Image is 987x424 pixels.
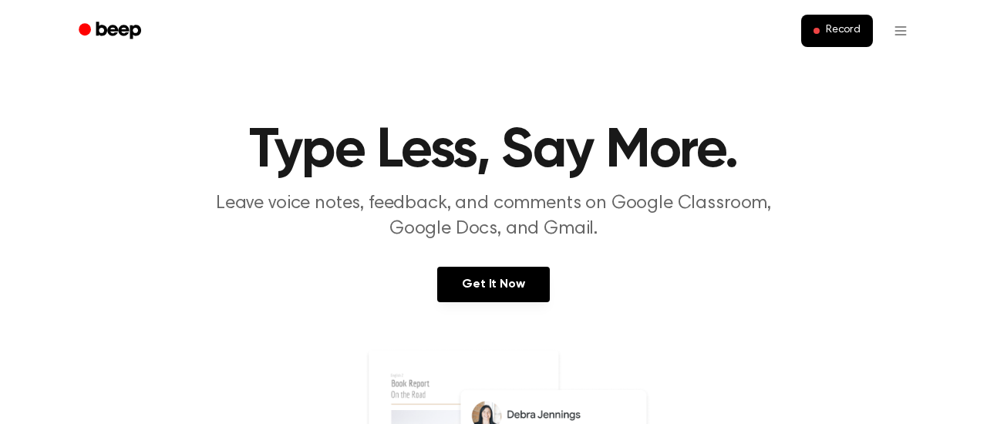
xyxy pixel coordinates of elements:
[68,16,155,46] a: Beep
[826,24,861,38] span: Record
[882,12,919,49] button: Open menu
[197,191,790,242] p: Leave voice notes, feedback, and comments on Google Classroom, Google Docs, and Gmail.
[801,15,873,47] button: Record
[437,267,549,302] a: Get It Now
[99,123,888,179] h1: Type Less, Say More.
